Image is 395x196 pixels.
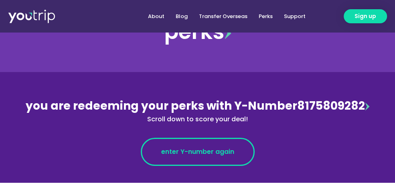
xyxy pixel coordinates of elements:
a: Sign up [344,9,387,23]
span: Sign up [354,12,376,20]
span: enter Y-number again [161,147,234,157]
a: About [142,9,170,24]
div: Scroll down to score your deal! [24,114,372,124]
a: enter Y-number again [141,138,255,166]
span: you are redeeming your perks with Y-Number [26,98,297,114]
a: Blog [170,9,193,24]
div: 8175809282 [24,98,372,124]
a: Perks [253,9,278,24]
a: Transfer Overseas [193,9,253,24]
nav: Menu [84,9,311,24]
a: Support [278,9,311,24]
